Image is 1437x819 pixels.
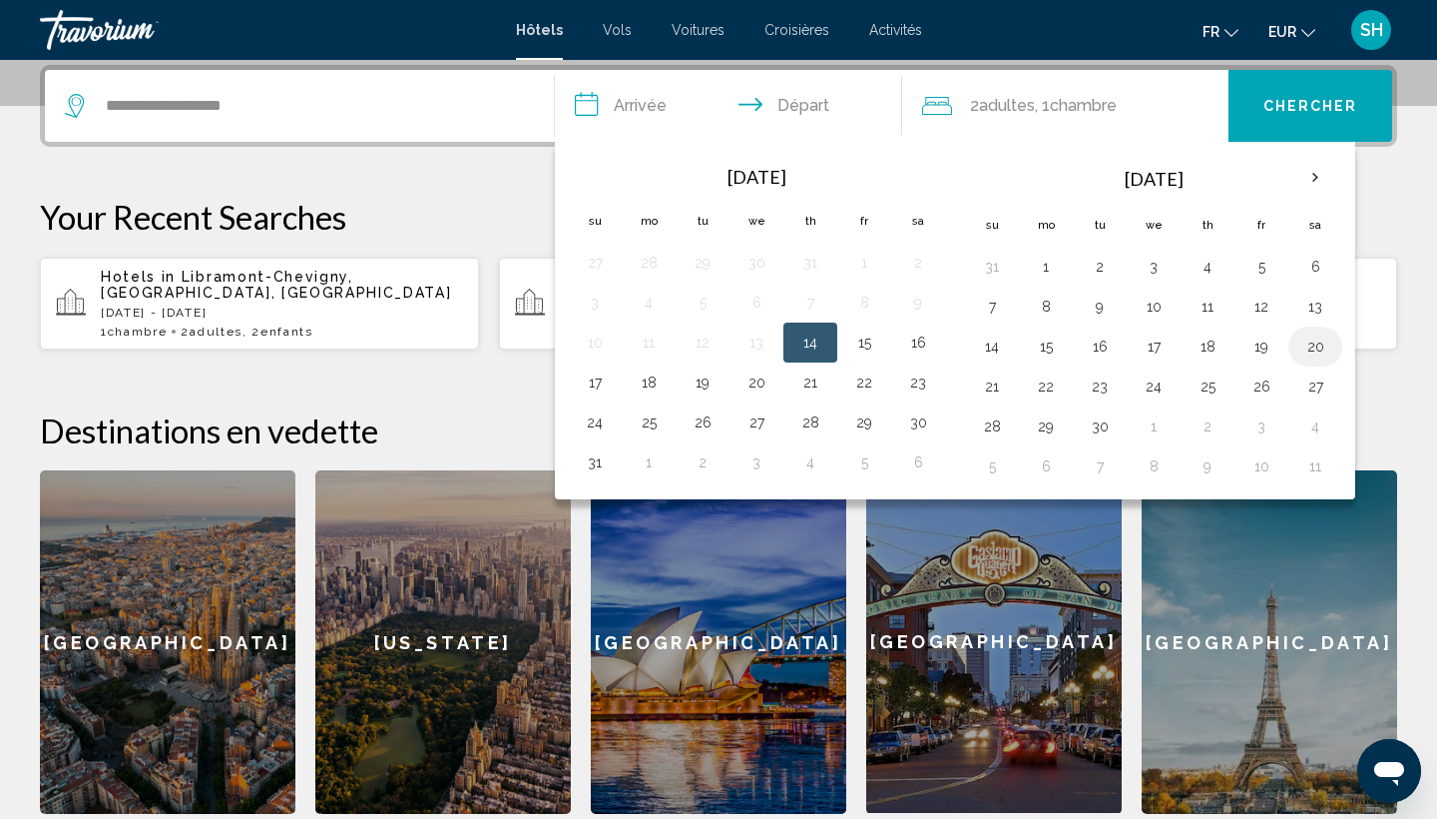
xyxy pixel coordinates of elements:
button: Day 29 [1030,412,1062,440]
span: Hotels in [101,269,176,285]
button: Day 30 [740,249,772,277]
a: Voitures [672,22,724,38]
button: Day 28 [794,409,826,436]
button: Day 14 [976,333,1008,361]
button: Day 10 [1245,452,1277,480]
a: [US_STATE] [315,470,571,814]
button: Day 7 [1084,452,1116,480]
button: Day 31 [794,249,826,277]
button: Day 12 [687,329,718,357]
button: Day 4 [1299,412,1331,440]
span: 2 [181,325,241,339]
button: Day 30 [1084,412,1116,440]
div: [GEOGRAPHIC_DATA] [591,470,846,814]
button: User Menu [1345,9,1397,51]
button: Day 24 [1138,373,1170,401]
button: Day 31 [579,448,611,476]
button: Day 22 [848,369,880,397]
button: Day 5 [848,448,880,476]
button: Day 6 [740,289,772,317]
span: Chercher [1263,99,1358,115]
button: Day 20 [1299,333,1331,361]
button: Day 25 [1192,373,1223,401]
span: Chambre [1050,96,1117,115]
span: Libramont-Chevigny, [GEOGRAPHIC_DATA], [GEOGRAPHIC_DATA] [101,269,451,301]
span: EUR [1268,24,1296,40]
button: Day 13 [740,329,772,357]
button: Hotels in Libramont-Chevigny, [GEOGRAPHIC_DATA], [GEOGRAPHIC_DATA][DATE] - [DATE]1Chambre2Adultes... [40,257,479,351]
a: Activités [869,22,922,38]
button: Day 21 [976,373,1008,401]
button: Chercher [1228,70,1392,142]
button: Day 2 [1192,412,1223,440]
button: Day 4 [794,448,826,476]
button: Day 5 [1245,253,1277,281]
button: Day 1 [1030,253,1062,281]
button: Day 2 [902,249,934,277]
button: Day 21 [794,369,826,397]
button: Day 29 [687,249,718,277]
button: Day 26 [1245,373,1277,401]
button: Day 26 [687,409,718,436]
button: Day 17 [1138,333,1170,361]
div: [GEOGRAPHIC_DATA] [866,470,1122,813]
button: Day 31 [976,253,1008,281]
button: Day 9 [1192,452,1223,480]
span: SH [1360,20,1383,40]
button: Day 15 [848,329,880,357]
a: Travorium [40,10,496,50]
button: Check in and out dates [555,70,902,142]
button: Day 7 [794,289,826,317]
a: Croisières [764,22,829,38]
button: Day 7 [976,293,1008,321]
button: Day 3 [579,289,611,317]
button: Day 19 [1245,333,1277,361]
button: Day 13 [1299,293,1331,321]
span: Hôtels [516,22,563,38]
span: , 2 [242,325,313,339]
button: Day 3 [1138,253,1170,281]
button: Day 11 [1299,452,1331,480]
div: Search widget [45,70,1392,142]
h2: Destinations en vedette [40,410,1397,450]
button: Day 12 [1245,293,1277,321]
span: fr [1202,24,1219,40]
a: [GEOGRAPHIC_DATA] [1142,470,1397,814]
button: Day 6 [1299,253,1331,281]
a: [GEOGRAPHIC_DATA] [40,470,295,814]
p: [DATE] - [DATE] [101,306,463,320]
button: Change currency [1268,17,1315,46]
button: Day 10 [579,329,611,357]
span: Adultes [190,325,242,339]
button: Day 14 [794,329,826,357]
button: Day 1 [848,249,880,277]
th: [DATE] [622,155,891,199]
button: Day 30 [902,409,934,436]
button: Day 27 [1299,373,1331,401]
button: Day 3 [740,448,772,476]
button: Day 3 [1245,412,1277,440]
button: Day 25 [633,409,665,436]
button: Day 28 [976,412,1008,440]
button: Day 28 [633,249,665,277]
span: Adultes [979,96,1035,115]
button: Day 18 [1192,333,1223,361]
button: Day 9 [902,289,934,317]
p: Your Recent Searches [40,197,1397,237]
button: Day 2 [687,448,718,476]
button: Day 1 [633,448,665,476]
button: Day 23 [902,369,934,397]
button: Day 1 [1138,412,1170,440]
button: Day 10 [1138,293,1170,321]
button: Day 19 [687,369,718,397]
button: Day 29 [848,409,880,436]
button: Day 2 [1084,253,1116,281]
span: 2 [970,92,1035,120]
button: Day 9 [1084,293,1116,321]
span: Vols [603,22,632,38]
button: Day 4 [1192,253,1223,281]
